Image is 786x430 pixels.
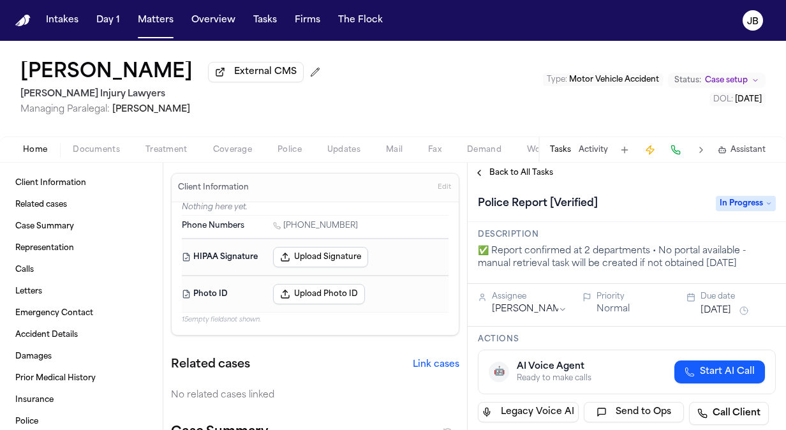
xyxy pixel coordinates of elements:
span: Treatment [145,145,188,155]
h2: [PERSON_NAME] Injury Lawyers [20,87,325,102]
span: Start AI Call [700,366,755,378]
button: Activity [579,145,608,155]
span: Motor Vehicle Accident [569,76,659,84]
a: Damages [10,346,152,367]
button: Snooze task [736,303,752,318]
dt: Photo ID [182,284,265,304]
span: Documents [73,145,120,155]
span: Demand [467,145,501,155]
button: [DATE] [701,304,731,317]
span: Status: [674,75,701,85]
a: Case Summary [10,216,152,237]
p: ✅ Report confirmed at 2 departments • No portal available - manual retrieval task will be created... [478,245,776,271]
button: Edit Type: Motor Vehicle Accident [543,73,663,86]
span: In Progress [716,196,776,211]
a: Prior Medical History [10,368,152,389]
button: Edit [434,177,455,198]
button: The Flock [333,9,388,32]
button: Tasks [550,145,571,155]
span: Coverage [213,145,252,155]
span: Type : [547,76,567,84]
h1: [PERSON_NAME] [20,61,193,84]
a: Calls [10,260,152,280]
button: Back to All Tasks [468,168,560,178]
h1: Police Report [Verified] [473,193,603,214]
button: Matters [133,9,179,32]
button: Normal [597,303,630,316]
div: Due date [701,292,776,302]
a: Call Client [689,402,769,425]
div: Assignee [492,292,567,302]
span: Phone Numbers [182,221,244,231]
span: Home [23,145,47,155]
h3: Actions [478,334,776,345]
span: 🤖 [494,366,505,378]
button: Make a Call [667,141,685,159]
a: Representation [10,238,152,258]
button: Change status from Case setup [668,73,766,88]
span: [DATE] [735,96,762,103]
div: AI Voice Agent [517,360,591,373]
button: Legacy Voice AI [478,402,579,422]
span: Edit [438,183,451,192]
h3: Description [478,230,776,240]
a: Client Information [10,173,152,193]
button: Start AI Call [674,360,765,383]
button: Tasks [248,9,282,32]
button: Send to Ops [584,402,685,422]
dt: HIPAA Signature [182,247,265,267]
span: Police [278,145,302,155]
button: Firms [290,9,325,32]
button: Edit matter name [20,61,193,84]
div: Ready to make calls [517,373,591,383]
span: DOL : [713,96,733,103]
span: Back to All Tasks [489,168,553,178]
button: Add Task [616,141,634,159]
button: Edit DOL: 2024-09-23 [709,93,766,106]
a: Call 1 (662) 394-1281 [273,221,358,231]
span: Updates [327,145,360,155]
span: Case setup [705,75,748,85]
button: Link cases [413,359,459,371]
div: Priority [597,292,672,302]
button: Upload Signature [273,247,368,267]
button: Assistant [718,145,766,155]
h3: Client Information [175,182,251,193]
button: Day 1 [91,9,125,32]
a: Insurance [10,390,152,410]
a: Letters [10,281,152,302]
button: External CMS [208,62,304,82]
div: No related cases linked [171,389,459,402]
p: 15 empty fields not shown. [182,315,449,325]
img: Finch Logo [15,15,31,27]
button: Overview [186,9,241,32]
a: Related cases [10,195,152,215]
span: Managing Paralegal: [20,105,110,114]
a: Emergency Contact [10,303,152,323]
button: Create Immediate Task [641,141,659,159]
span: Mail [386,145,403,155]
span: Assistant [730,145,766,155]
p: Nothing here yet. [182,202,449,215]
button: Intakes [41,9,84,32]
a: Home [15,15,31,27]
span: [PERSON_NAME] [112,105,190,114]
button: Upload Photo ID [273,284,365,304]
a: Accident Details [10,325,152,345]
span: External CMS [234,66,297,78]
span: Fax [428,145,441,155]
span: Workspaces [527,145,576,155]
h2: Related cases [171,356,250,374]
